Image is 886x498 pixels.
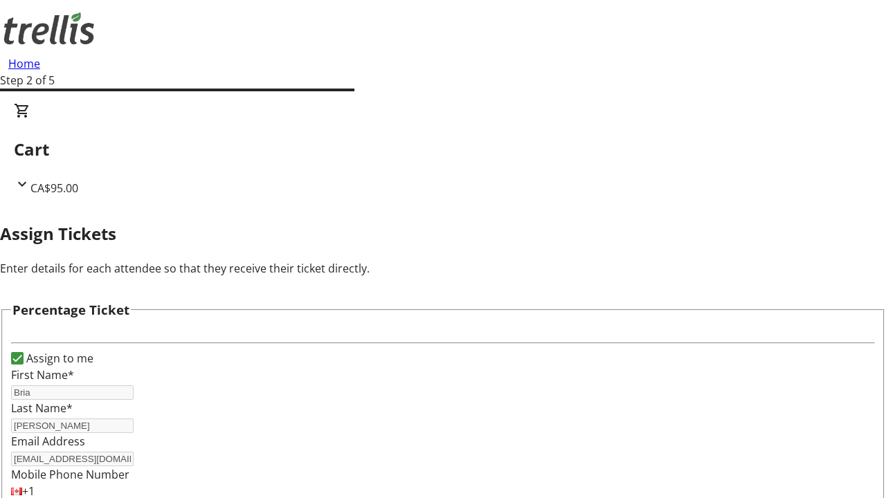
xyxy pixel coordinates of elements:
[11,467,129,482] label: Mobile Phone Number
[24,350,93,367] label: Assign to me
[11,367,74,382] label: First Name*
[12,300,129,320] h3: Percentage Ticket
[11,400,73,416] label: Last Name*
[30,181,78,196] span: CA$95.00
[14,102,872,196] div: CartCA$95.00
[11,434,85,449] label: Email Address
[14,137,872,162] h2: Cart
